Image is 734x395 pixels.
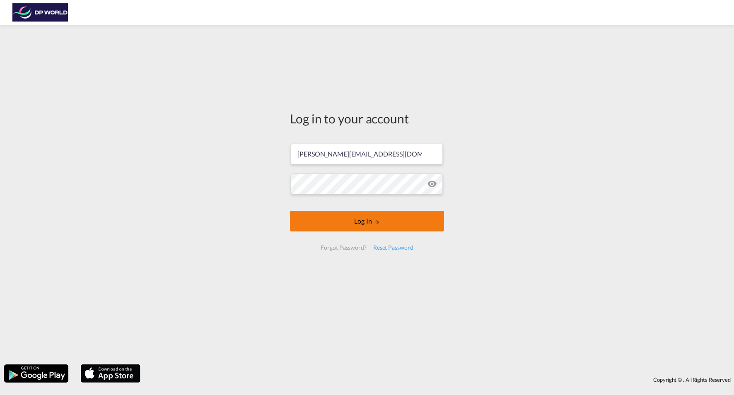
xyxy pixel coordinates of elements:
[291,144,443,164] input: Enter email/phone number
[3,364,69,383] img: google.png
[80,364,141,383] img: apple.png
[370,240,417,255] div: Reset Password
[290,110,444,127] div: Log in to your account
[145,373,734,387] div: Copyright © . All Rights Reserved
[12,3,68,22] img: c08ca190194411f088ed0f3ba295208c.png
[317,240,369,255] div: Forgot Password?
[427,179,437,189] md-icon: icon-eye-off
[290,211,444,231] button: LOGIN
